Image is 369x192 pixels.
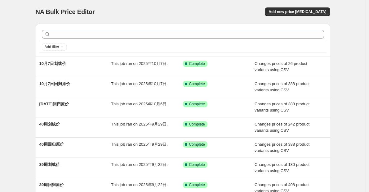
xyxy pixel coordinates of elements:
span: This job ran on 2025年9月22日. [111,182,168,187]
span: 10月7日回归原价 [39,81,70,86]
span: This job ran on 2025年9月22日. [111,162,168,167]
span: [DATE]回归原价 [39,102,69,106]
span: 40周划线价 [39,122,60,126]
span: Changes prices of 388 product variants using CSV [255,142,309,153]
span: Changes prices of 26 product variants using CSV [255,61,307,72]
span: Complete [189,182,205,187]
span: This job ran on 2025年10月7日. [111,61,168,66]
span: 39周划线价 [39,162,60,167]
span: Changes prices of 388 product variants using CSV [255,81,309,92]
span: This job ran on 2025年9月29日. [111,122,168,126]
span: Add filter [45,44,59,49]
span: Changes prices of 242 product variants using CSV [255,122,309,133]
span: Complete [189,142,205,147]
span: 39周回归原价 [39,182,64,187]
span: Complete [189,122,205,127]
span: Complete [189,81,205,86]
span: Changes prices of 130 product variants using CSV [255,162,309,173]
span: NA Bulk Price Editor [36,8,95,15]
span: 10月7日划线价 [39,61,66,66]
span: Complete [189,61,205,66]
span: 40周回归原价 [39,142,64,147]
span: This job ran on 2025年10月6日. [111,102,168,106]
span: Add new price [MEDICAL_DATA] [269,9,326,14]
span: This job ran on 2025年10月7日. [111,81,168,86]
button: Add filter [42,43,67,51]
span: Changes prices of 388 product variants using CSV [255,102,309,112]
button: Add new price [MEDICAL_DATA] [265,7,330,16]
span: Complete [189,102,205,107]
span: This job ran on 2025年9月29日. [111,142,168,147]
span: Complete [189,162,205,167]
